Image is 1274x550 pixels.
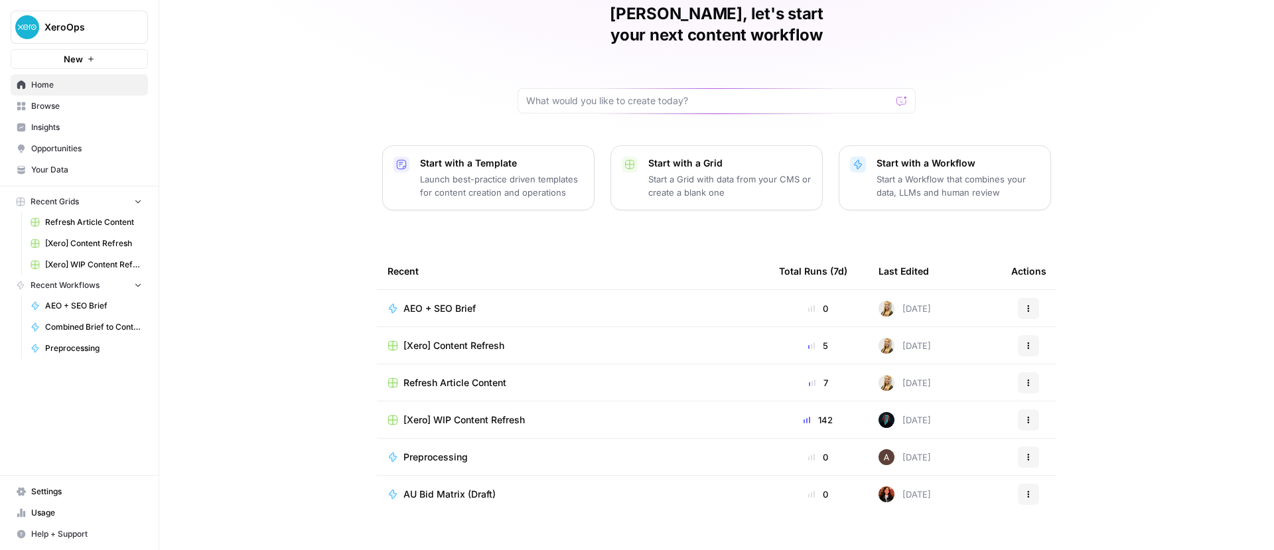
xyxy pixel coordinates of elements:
[45,238,142,249] span: [Xero] Content Refresh
[420,172,583,199] p: Launch best-practice driven templates for content creation and operations
[31,143,142,155] span: Opportunities
[420,157,583,170] p: Start with a Template
[403,376,506,389] span: Refresh Article Content
[11,502,148,523] a: Usage
[388,302,758,315] a: AEO + SEO Brief
[64,52,83,66] span: New
[879,253,929,289] div: Last Edited
[779,302,857,315] div: 0
[31,279,100,291] span: Recent Workflows
[25,295,148,316] a: AEO + SEO Brief
[388,413,758,427] a: [Xero] WIP Content Refresh
[877,172,1040,199] p: Start a Workflow that combines your data, LLMs and human review
[31,196,79,208] span: Recent Grids
[879,301,894,316] img: ygsh7oolkwauxdw54hskm6m165th
[839,145,1051,210] button: Start with a WorkflowStart a Workflow that combines your data, LLMs and human review
[45,216,142,228] span: Refresh Article Content
[382,145,595,210] button: Start with a TemplateLaunch best-practice driven templates for content creation and operations
[779,450,857,464] div: 0
[1011,253,1046,289] div: Actions
[15,15,39,39] img: XeroOps Logo
[31,528,142,540] span: Help + Support
[526,94,891,107] input: What would you like to create today?
[45,259,142,271] span: [Xero] WIP Content Refresh
[403,413,525,427] span: [Xero] WIP Content Refresh
[403,339,504,352] span: [Xero] Content Refresh
[879,486,894,502] img: nh1ffu4gqkij28y7n7zaycjgecuc
[31,507,142,519] span: Usage
[879,375,931,391] div: [DATE]
[518,3,916,46] h1: [PERSON_NAME], let's start your next content workflow
[11,275,148,295] button: Recent Workflows
[25,212,148,233] a: Refresh Article Content
[879,449,894,465] img: wtbmvrjo3qvncyiyitl6zoukl9gz
[45,300,142,312] span: AEO + SEO Brief
[25,338,148,359] a: Preprocessing
[403,488,496,501] span: AU Bid Matrix (Draft)
[11,138,148,159] a: Opportunities
[31,486,142,498] span: Settings
[44,21,125,34] span: XeroOps
[388,339,758,352] a: [Xero] Content Refresh
[25,316,148,338] a: Combined Brief to Content
[779,488,857,501] div: 0
[11,192,148,212] button: Recent Grids
[25,254,148,275] a: [Xero] WIP Content Refresh
[879,338,894,354] img: ygsh7oolkwauxdw54hskm6m165th
[879,375,894,391] img: ygsh7oolkwauxdw54hskm6m165th
[11,159,148,180] a: Your Data
[388,253,758,289] div: Recent
[388,376,758,389] a: Refresh Article Content
[403,450,468,464] span: Preprocessing
[11,49,148,69] button: New
[31,100,142,112] span: Browse
[388,450,758,464] a: Preprocessing
[11,74,148,96] a: Home
[610,145,823,210] button: Start with a GridStart a Grid with data from your CMS or create a blank one
[31,164,142,176] span: Your Data
[11,523,148,545] button: Help + Support
[31,79,142,91] span: Home
[879,301,931,316] div: [DATE]
[45,342,142,354] span: Preprocessing
[879,449,931,465] div: [DATE]
[879,412,931,428] div: [DATE]
[779,376,857,389] div: 7
[879,338,931,354] div: [DATE]
[779,339,857,352] div: 5
[879,486,931,502] div: [DATE]
[31,121,142,133] span: Insights
[779,413,857,427] div: 142
[648,172,812,199] p: Start a Grid with data from your CMS or create a blank one
[45,321,142,333] span: Combined Brief to Content
[403,302,476,315] span: AEO + SEO Brief
[11,481,148,502] a: Settings
[648,157,812,170] p: Start with a Grid
[11,96,148,117] a: Browse
[25,233,148,254] a: [Xero] Content Refresh
[388,488,758,501] a: AU Bid Matrix (Draft)
[877,157,1040,170] p: Start with a Workflow
[11,11,148,44] button: Workspace: XeroOps
[779,253,847,289] div: Total Runs (7d)
[11,117,148,138] a: Insights
[879,412,894,428] img: ilf5qirlu51qf7ak37srxb41cqxu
